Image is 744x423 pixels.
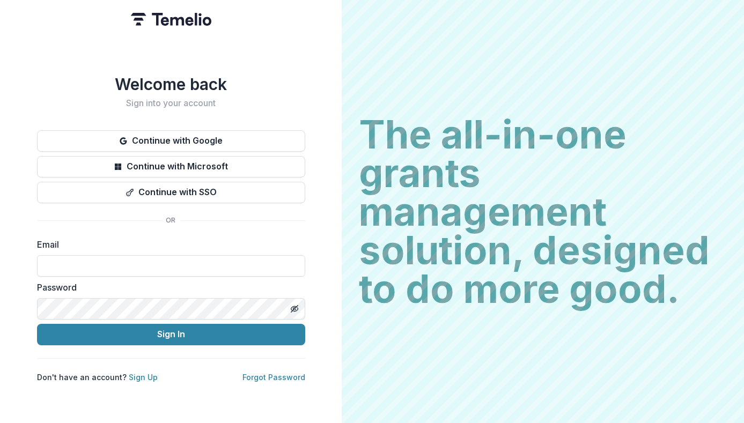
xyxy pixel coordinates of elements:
h1: Welcome back [37,75,305,94]
button: Sign In [37,324,305,345]
label: Email [37,238,299,251]
label: Password [37,281,299,294]
a: Forgot Password [242,373,305,382]
img: Temelio [131,13,211,26]
a: Sign Up [129,373,158,382]
button: Continue with SSO [37,182,305,203]
h2: Sign into your account [37,98,305,108]
button: Toggle password visibility [286,300,303,317]
button: Continue with Microsoft [37,156,305,177]
p: Don't have an account? [37,372,158,383]
button: Continue with Google [37,130,305,152]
